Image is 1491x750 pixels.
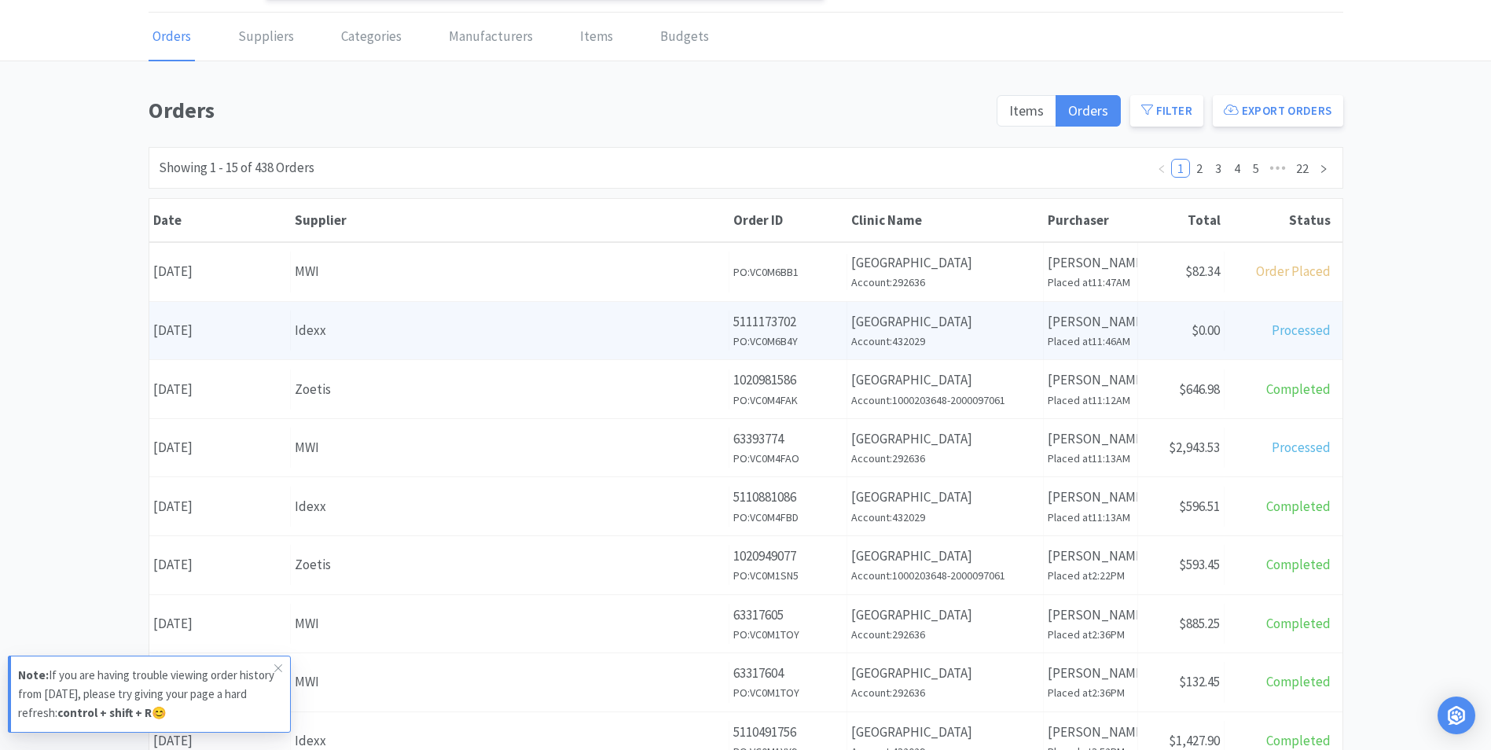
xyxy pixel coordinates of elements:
[733,509,843,526] h6: PO: VC0M4FBD
[851,663,1039,684] p: [GEOGRAPHIC_DATA]
[656,13,713,61] a: Budgets
[1265,159,1291,178] li: Next 5 Pages
[1179,381,1220,398] span: $646.98
[1048,684,1133,701] h6: Placed at 2:36PM
[1213,95,1343,127] button: Export Orders
[733,663,843,684] p: 63317604
[851,450,1039,467] h6: Account: 292636
[295,554,725,575] div: Zoetis
[851,546,1039,567] p: [GEOGRAPHIC_DATA]
[1048,369,1133,391] p: [PERSON_NAME]
[851,567,1039,584] h6: Account: 1000203648-2000097061
[149,604,291,644] div: [DATE]
[295,320,725,341] div: Idexx
[733,333,843,350] h6: PO: VC0M6B4Y
[57,705,152,720] strong: control + shift + R
[1171,159,1190,178] li: 1
[1048,450,1133,467] h6: Placed at 11:13AM
[149,311,291,351] div: [DATE]
[295,613,725,634] div: MWI
[1048,311,1133,333] p: [PERSON_NAME]
[733,369,843,391] p: 1020981586
[1169,732,1220,749] span: $1,427.90
[851,369,1039,391] p: [GEOGRAPHIC_DATA]
[149,93,987,128] h1: Orders
[576,13,617,61] a: Items
[149,487,291,527] div: [DATE]
[1191,160,1208,177] a: 2
[1266,673,1331,690] span: Completed
[733,263,843,281] h6: PO: VC0M6BB1
[1247,160,1265,177] a: 5
[1228,211,1331,229] div: Status
[1266,615,1331,632] span: Completed
[1157,164,1166,174] i: icon: left
[733,567,843,584] h6: PO: VC0M1SN5
[1048,605,1133,626] p: [PERSON_NAME]
[851,605,1039,626] p: [GEOGRAPHIC_DATA]
[851,722,1039,743] p: [GEOGRAPHIC_DATA]
[851,509,1039,526] h6: Account: 432029
[733,626,843,643] h6: PO: VC0M1TOY
[1048,252,1133,274] p: [PERSON_NAME]
[295,671,725,693] div: MWI
[337,13,406,61] a: Categories
[851,428,1039,450] p: [GEOGRAPHIC_DATA]
[1130,95,1203,127] button: Filter
[1228,159,1247,178] li: 4
[1291,159,1314,178] li: 22
[1272,322,1331,339] span: Processed
[1179,673,1220,690] span: $132.45
[234,13,298,61] a: Suppliers
[1009,101,1044,119] span: Items
[1438,697,1475,734] div: Open Intercom Messenger
[1179,556,1220,573] span: $593.45
[1152,159,1171,178] li: Previous Page
[1169,439,1220,456] span: $2,943.53
[295,496,725,517] div: Idexx
[1048,428,1133,450] p: [PERSON_NAME]
[733,428,843,450] p: 63393774
[153,211,287,229] div: Date
[1265,159,1291,178] span: •••
[1256,263,1331,280] span: Order Placed
[1185,263,1220,280] span: $82.34
[149,252,291,292] div: [DATE]
[1179,615,1220,632] span: $885.25
[295,379,725,400] div: Zoetis
[1048,211,1134,229] div: Purchaser
[1192,322,1220,339] span: $0.00
[1048,722,1133,743] p: [PERSON_NAME]
[1314,159,1333,178] li: Next Page
[733,311,843,333] p: 5111173702
[1142,211,1221,229] div: Total
[1048,626,1133,643] h6: Placed at 2:36PM
[1291,160,1313,177] a: 22
[1048,663,1133,684] p: [PERSON_NAME]
[1266,556,1331,573] span: Completed
[733,392,843,409] h6: PO: VC0M4FAK
[18,667,49,682] strong: Note:
[733,546,843,567] p: 1020949077
[1048,333,1133,350] h6: Placed at 11:46AM
[851,487,1039,508] p: [GEOGRAPHIC_DATA]
[1048,274,1133,291] h6: Placed at 11:47AM
[1048,567,1133,584] h6: Placed at 2:22PM
[1048,546,1133,567] p: [PERSON_NAME]
[733,450,843,467] h6: PO: VC0M4FAO
[18,666,274,722] p: If you are having trouble viewing order history from [DATE], please try giving your page a hard r...
[851,684,1039,701] h6: Account: 292636
[445,13,537,61] a: Manufacturers
[295,261,725,282] div: MWI
[1228,160,1246,177] a: 4
[1048,509,1133,526] h6: Placed at 11:13AM
[851,311,1039,333] p: [GEOGRAPHIC_DATA]
[1266,732,1331,749] span: Completed
[1247,159,1265,178] li: 5
[1209,159,1228,178] li: 3
[1179,498,1220,515] span: $596.51
[851,626,1039,643] h6: Account: 292636
[149,369,291,410] div: [DATE]
[1068,101,1108,119] span: Orders
[149,428,291,468] div: [DATE]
